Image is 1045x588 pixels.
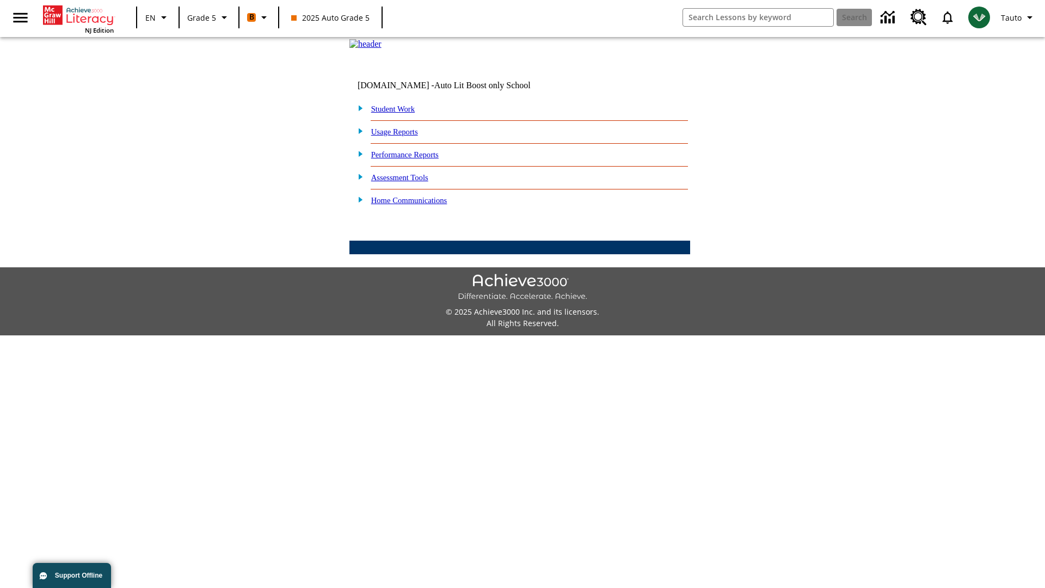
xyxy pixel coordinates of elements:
button: Boost Class color is orange. Change class color [243,8,275,27]
img: plus.gif [352,103,364,113]
input: search field [683,9,833,26]
a: Student Work [371,105,415,113]
a: Resource Center, Will open in new tab [904,3,933,32]
a: Home Communications [371,196,447,205]
button: Open side menu [4,2,36,34]
span: Tauto [1001,12,1022,23]
span: 2025 Auto Grade 5 [291,12,370,23]
a: Assessment Tools [371,173,428,182]
a: Data Center [874,3,904,33]
div: Home [43,3,114,34]
img: plus.gif [352,126,364,136]
img: header [349,39,382,49]
span: Support Offline [55,572,102,579]
img: avatar image [968,7,990,28]
span: NJ Edition [85,26,114,34]
img: plus.gif [352,194,364,204]
a: Performance Reports [371,150,439,159]
img: Achieve3000 Differentiate Accelerate Achieve [458,274,587,302]
button: Support Offline [33,563,111,588]
button: Profile/Settings [997,8,1041,27]
span: Grade 5 [187,12,216,23]
nobr: Auto Lit Boost only School [434,81,531,90]
a: Notifications [933,3,962,32]
img: plus.gif [352,149,364,158]
button: Language: EN, Select a language [140,8,175,27]
td: [DOMAIN_NAME] - [358,81,558,90]
button: Select a new avatar [962,3,997,32]
button: Grade: Grade 5, Select a grade [183,8,235,27]
span: B [249,10,254,24]
span: EN [145,12,156,23]
img: plus.gif [352,171,364,181]
a: Usage Reports [371,127,418,136]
